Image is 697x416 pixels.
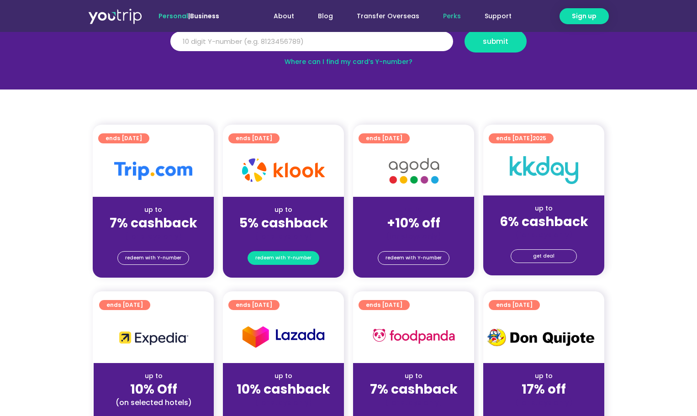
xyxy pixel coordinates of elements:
[370,380,458,398] strong: 7% cashback
[572,11,597,21] span: Sign up
[500,213,588,231] strong: 6% cashback
[244,8,523,25] nav: Menu
[236,300,272,310] span: ends [DATE]
[125,252,181,264] span: redeem with Y-number
[359,133,410,143] a: ends [DATE]
[491,230,597,240] div: (for stays only)
[106,133,142,143] span: ends [DATE]
[405,205,422,214] span: up to
[511,249,577,263] a: get deal
[496,133,546,143] span: ends [DATE]
[239,214,328,232] strong: 5% cashback
[230,232,337,241] div: (for stays only)
[170,32,453,52] input: 10 digit Y-number (e.g. 8123456789)
[110,214,197,232] strong: 7% cashback
[230,371,337,381] div: up to
[533,134,546,142] span: 2025
[170,30,527,59] form: Y Number
[491,204,597,213] div: up to
[100,205,206,215] div: up to
[522,380,566,398] strong: 17% off
[431,8,473,25] a: Perks
[106,300,143,310] span: ends [DATE]
[359,300,410,310] a: ends [DATE]
[483,38,508,45] span: submit
[248,251,319,265] a: redeem with Y-number
[345,8,431,25] a: Transfer Overseas
[117,251,189,265] a: redeem with Y-number
[230,398,337,407] div: (for stays only)
[99,300,150,310] a: ends [DATE]
[491,371,597,381] div: up to
[236,133,272,143] span: ends [DATE]
[228,300,280,310] a: ends [DATE]
[496,300,533,310] span: ends [DATE]
[489,300,540,310] a: ends [DATE]
[465,30,527,53] button: submit
[360,398,467,407] div: (for stays only)
[98,133,149,143] a: ends [DATE]
[360,371,467,381] div: up to
[158,11,219,21] span: |
[262,8,306,25] a: About
[560,8,609,24] a: Sign up
[366,133,402,143] span: ends [DATE]
[491,398,597,407] div: (for stays only)
[360,232,467,241] div: (for stays only)
[533,250,554,263] span: get deal
[378,251,449,265] a: redeem with Y-number
[366,300,402,310] span: ends [DATE]
[255,252,312,264] span: redeem with Y-number
[101,371,206,381] div: up to
[385,252,442,264] span: redeem with Y-number
[158,11,188,21] span: Personal
[230,205,337,215] div: up to
[473,8,523,25] a: Support
[306,8,345,25] a: Blog
[285,57,412,66] a: Where can I find my card’s Y-number?
[130,380,177,398] strong: 10% Off
[190,11,219,21] a: Business
[228,133,280,143] a: ends [DATE]
[489,133,554,143] a: ends [DATE]2025
[101,398,206,407] div: (on selected hotels)
[237,380,330,398] strong: 10% cashback
[387,214,440,232] strong: +10% off
[100,232,206,241] div: (for stays only)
